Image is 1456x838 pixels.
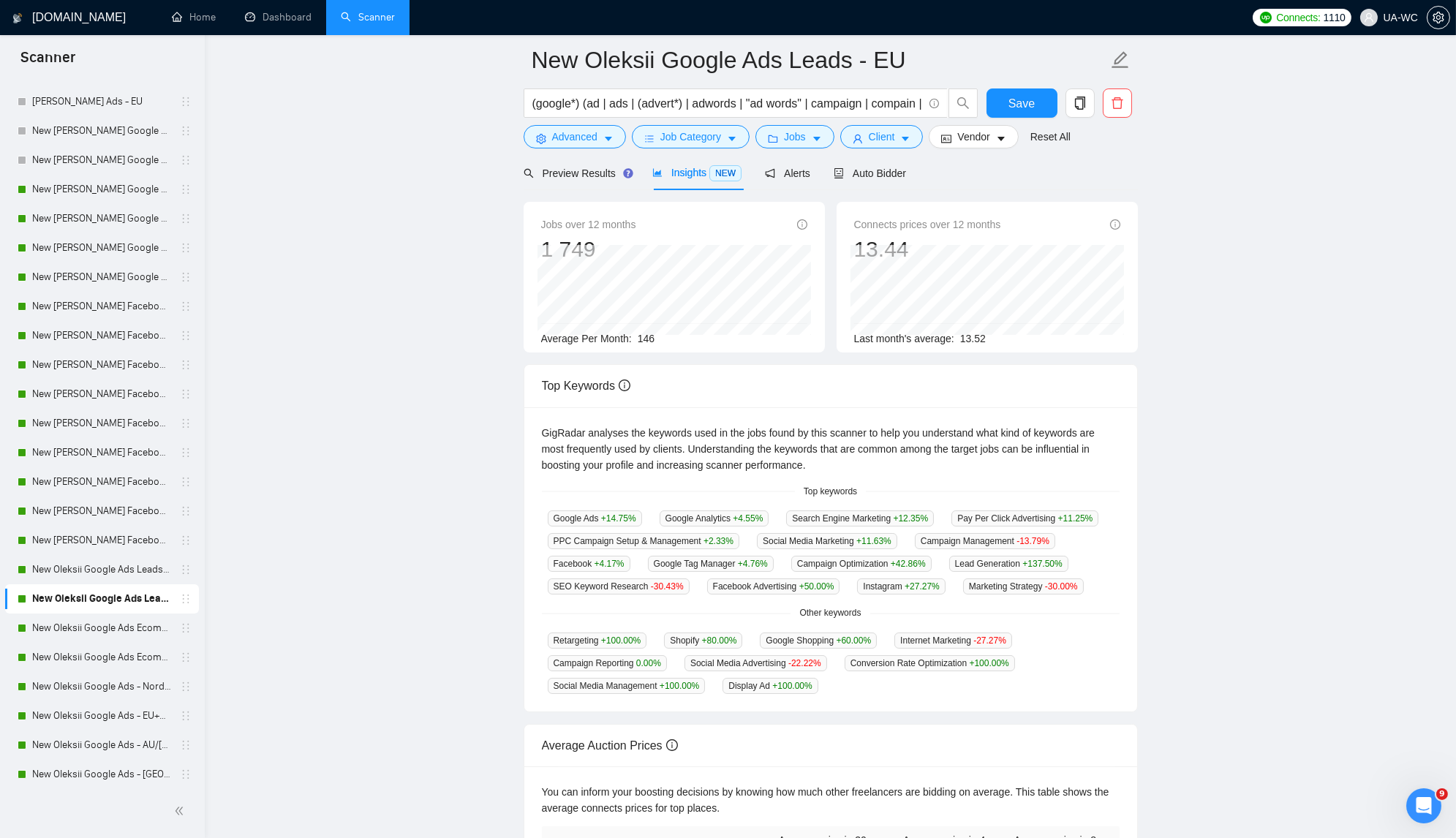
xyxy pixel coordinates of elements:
span: holder [180,125,192,137]
button: copy [1065,88,1095,118]
span: Campaign Reporting [548,655,667,671]
span: Retargeting [548,633,647,649]
span: Google Shopping [760,633,877,649]
div: Tooltip anchor [622,167,635,180]
span: +12.35 % [893,513,928,524]
span: holder [180,330,192,341]
span: -30.00 % [1045,581,1078,592]
span: 13.52 [960,333,986,344]
span: holder [180,213,192,224]
span: +4.76 % [738,559,768,569]
div: Top Keywords [542,365,1120,407]
a: New Oleksii Google Ads Ecomm - [GEOGRAPHIC_DATA]|[GEOGRAPHIC_DATA] [32,614,171,643]
span: +100.00 % [772,681,812,691]
button: delete [1103,88,1132,118]
span: Campaign Optimization [791,556,932,572]
iframe: Intercom live chat [1406,788,1441,823]
span: setting [536,133,546,144]
span: 9 [1436,788,1448,800]
span: Instagram [857,578,945,594]
span: Preview Results [524,167,629,179]
span: +80.00 % [702,635,737,646]
span: -27.27 % [973,635,1006,646]
span: info-circle [929,99,939,108]
span: Alerts [765,167,810,179]
span: PPC Campaign Setup & Management [548,533,740,549]
div: 13.44 [854,235,1001,263]
span: holder [180,739,192,751]
span: 1110 [1324,10,1346,26]
span: info-circle [666,739,678,751]
span: holder [180,710,192,722]
span: caret-down [900,133,910,144]
a: homeHome [172,11,216,23]
span: area-chart [652,167,663,178]
div: GigRadar analyses the keywords used in the jobs found by this scanner to help you understand what... [542,425,1120,473]
span: holder [180,447,192,458]
span: holder [180,184,192,195]
span: holder [180,564,192,575]
a: New [PERSON_NAME] Google Ads - Rest of the World excl. Poor [32,263,171,292]
span: -30.43 % [651,581,684,592]
span: setting [1427,12,1449,23]
div: 1 749 [541,235,636,263]
span: Advanced [552,129,597,145]
span: copy [1066,97,1094,110]
span: Connects prices over 12 months [854,216,1001,233]
span: caret-down [727,133,737,144]
span: +4.55 % [733,513,763,524]
span: +100.00 % [660,681,699,691]
span: holder [180,388,192,400]
span: Connects: [1276,10,1320,26]
a: New [PERSON_NAME] Facebook Ads - [GEOGRAPHIC_DATA]/IR/[GEOGRAPHIC_DATA] [32,438,171,467]
a: New Oleksii Google Ads Leads - [GEOGRAPHIC_DATA]|[GEOGRAPHIC_DATA] [32,555,171,584]
span: Save [1008,94,1035,113]
span: Shopify [664,633,742,649]
span: Vendor [957,129,989,145]
a: New [PERSON_NAME] Google Ads - AU/[GEOGRAPHIC_DATA]/IR/[GEOGRAPHIC_DATA]/[GEOGRAPHIC_DATA] [32,204,171,233]
span: bars [644,133,655,144]
a: New [PERSON_NAME] Google Ads Other - [GEOGRAPHIC_DATA]|[GEOGRAPHIC_DATA] [32,146,171,175]
span: idcard [941,133,951,144]
span: Facebook [548,556,630,572]
span: +14.75 % [601,513,636,524]
span: robot [834,168,844,178]
span: +42.86 % [891,559,926,569]
span: search [524,168,534,178]
span: +11.63 % [856,536,891,546]
a: setting [1427,12,1450,23]
a: New [PERSON_NAME] Google Ads - EU+CH ex Nordic [32,116,171,146]
a: New [PERSON_NAME] Facebook Ads - EU+CH ex Nordic [32,380,171,409]
span: +100.00 % [601,635,641,646]
input: Search Freelance Jobs... [532,94,923,113]
span: -13.79 % [1016,536,1049,546]
span: Scanner [9,47,87,78]
span: Search Engine Marketing [786,510,934,526]
span: +4.17 % [595,559,625,569]
span: +137.50 % [1022,559,1062,569]
span: caret-down [996,133,1006,144]
span: info-circle [1110,219,1120,230]
a: New [PERSON_NAME] Facebook Ads - Nordic [32,409,171,438]
span: holder [180,242,192,254]
div: Average Auction Prices [542,725,1120,766]
span: info-circle [619,380,630,391]
a: New [PERSON_NAME] Google Ads - Nordic [32,175,171,204]
a: New [PERSON_NAME] Facebook Ads - Rest of the World [32,526,171,555]
span: search [949,97,977,110]
span: Social Media Advertising [684,655,827,671]
span: Pay Per Click Advertising [951,510,1098,526]
button: setting [1427,6,1450,29]
a: New [PERSON_NAME] Google Ads - [GEOGRAPHIC_DATA]/JP/CN/IL/SG/HK/QA/[GEOGRAPHIC_DATA] [32,233,171,263]
a: New Oleksii Google Ads Ecomm - [GEOGRAPHIC_DATA]|[GEOGRAPHIC_DATA] [32,643,171,672]
span: holder [180,535,192,546]
span: +2.33 % [704,536,733,546]
a: New Oleksii Google Ads - [GEOGRAPHIC_DATA]/JP/CN/IL/SG/HK/QA/[GEOGRAPHIC_DATA] [32,760,171,789]
span: Google Tag Manager [648,556,774,572]
button: barsJob Categorycaret-down [632,125,750,148]
span: Client [869,129,895,145]
input: Scanner name... [532,42,1108,78]
span: Internet Marketing [894,633,1012,649]
span: NEW [709,165,742,181]
span: Jobs over 12 months [541,216,636,233]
